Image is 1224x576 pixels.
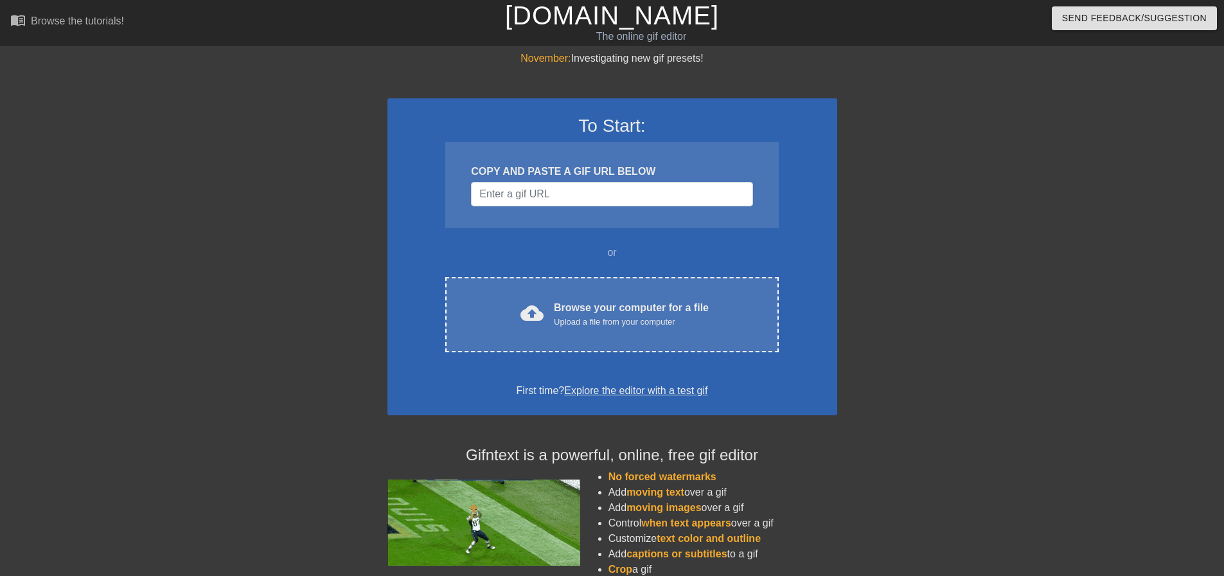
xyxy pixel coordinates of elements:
div: Investigating new gif presets! [387,51,837,66]
h4: Gifntext is a powerful, online, free gif editor [387,446,837,465]
span: Send Feedback/Suggestion [1062,10,1207,26]
div: Browse your computer for a file [554,300,709,328]
div: Upload a file from your computer [554,316,709,328]
span: when text appears [641,517,731,528]
li: Control over a gif [608,516,837,531]
div: Browse the tutorials! [31,15,124,26]
a: Browse the tutorials! [10,12,124,32]
li: Add over a gif [608,485,837,500]
span: menu_book [10,12,26,28]
span: moving text [626,487,684,498]
button: Send Feedback/Suggestion [1052,6,1217,30]
span: captions or subtitles [626,548,727,559]
div: COPY AND PASTE A GIF URL BELOW [471,164,752,179]
li: Add over a gif [608,500,837,516]
a: Explore the editor with a test gif [564,385,707,396]
span: text color and outline [657,533,761,544]
input: Username [471,182,752,206]
span: Crop [608,564,632,575]
img: football_small.gif [387,480,580,566]
span: No forced watermarks [608,471,716,482]
h3: To Start: [404,115,820,137]
a: [DOMAIN_NAME] [505,1,719,30]
span: moving images [626,502,701,513]
div: The online gif editor [414,29,868,44]
span: November: [520,53,571,64]
li: Customize [608,531,837,546]
span: cloud_upload [520,301,544,325]
li: Add to a gif [608,546,837,562]
div: or [421,245,804,260]
div: First time? [404,383,820,399]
